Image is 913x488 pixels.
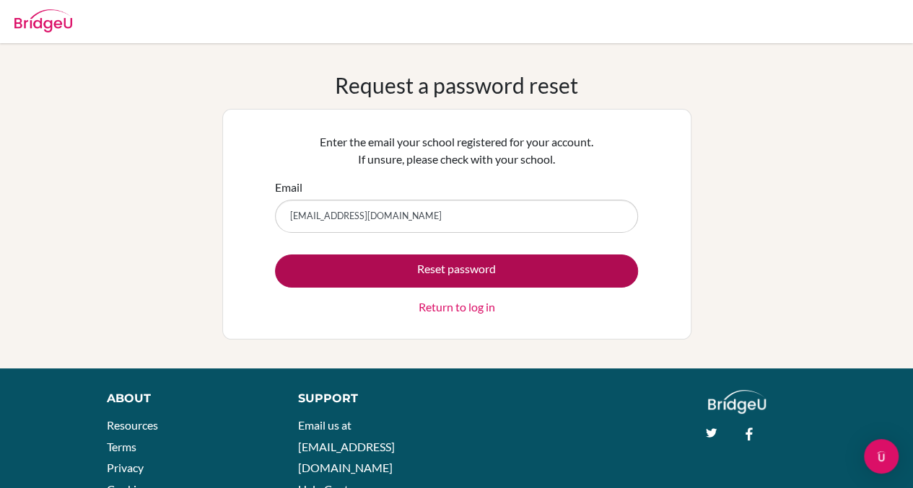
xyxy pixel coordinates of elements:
[708,390,766,414] img: logo_white@2x-f4f0deed5e89b7ecb1c2cc34c3e3d731f90f0f143d5ea2071677605dd97b5244.png
[275,133,638,168] p: Enter the email your school registered for your account. If unsure, please check with your school.
[107,418,158,432] a: Resources
[275,179,302,196] label: Email
[298,390,442,407] div: Support
[419,298,495,316] a: Return to log in
[864,439,899,474] div: Open Intercom Messenger
[298,418,395,474] a: Email us at [EMAIL_ADDRESS][DOMAIN_NAME]
[335,72,578,98] h1: Request a password reset
[107,390,266,407] div: About
[14,9,72,32] img: Bridge-U
[275,254,638,288] button: Reset password
[107,440,136,453] a: Terms
[107,461,144,474] a: Privacy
